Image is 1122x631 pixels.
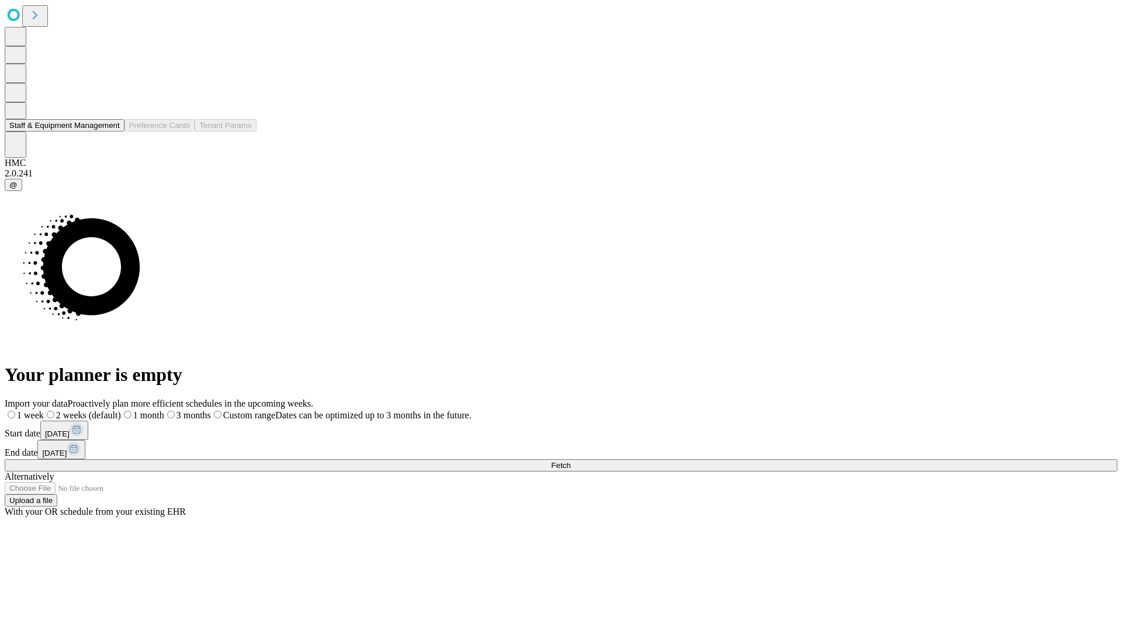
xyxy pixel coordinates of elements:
button: Tenant Params [195,119,257,131]
div: Start date [5,421,1117,440]
input: 3 months [167,411,175,418]
span: [DATE] [45,429,70,438]
span: [DATE] [42,449,67,457]
button: Upload a file [5,494,57,507]
h1: Your planner is empty [5,364,1117,386]
button: [DATE] [37,440,85,459]
span: Dates can be optimized up to 3 months in the future. [275,410,471,420]
div: HMC [5,158,1117,168]
button: Staff & Equipment Management [5,119,124,131]
button: Fetch [5,459,1117,471]
span: 1 month [133,410,164,420]
span: Fetch [551,461,570,470]
input: 2 weeks (default) [47,411,54,418]
span: Import your data [5,398,68,408]
span: 3 months [176,410,211,420]
input: 1 month [124,411,131,418]
input: 1 week [8,411,15,418]
span: @ [9,181,18,189]
span: 1 week [17,410,44,420]
div: 2.0.241 [5,168,1117,179]
input: Custom rangeDates can be optimized up to 3 months in the future. [214,411,221,418]
span: Custom range [223,410,275,420]
div: End date [5,440,1117,459]
span: Proactively plan more efficient schedules in the upcoming weeks. [68,398,313,408]
button: Preference Cards [124,119,195,131]
span: Alternatively [5,471,54,481]
button: [DATE] [40,421,88,440]
span: With your OR schedule from your existing EHR [5,507,186,516]
span: 2 weeks (default) [56,410,121,420]
button: @ [5,179,22,191]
